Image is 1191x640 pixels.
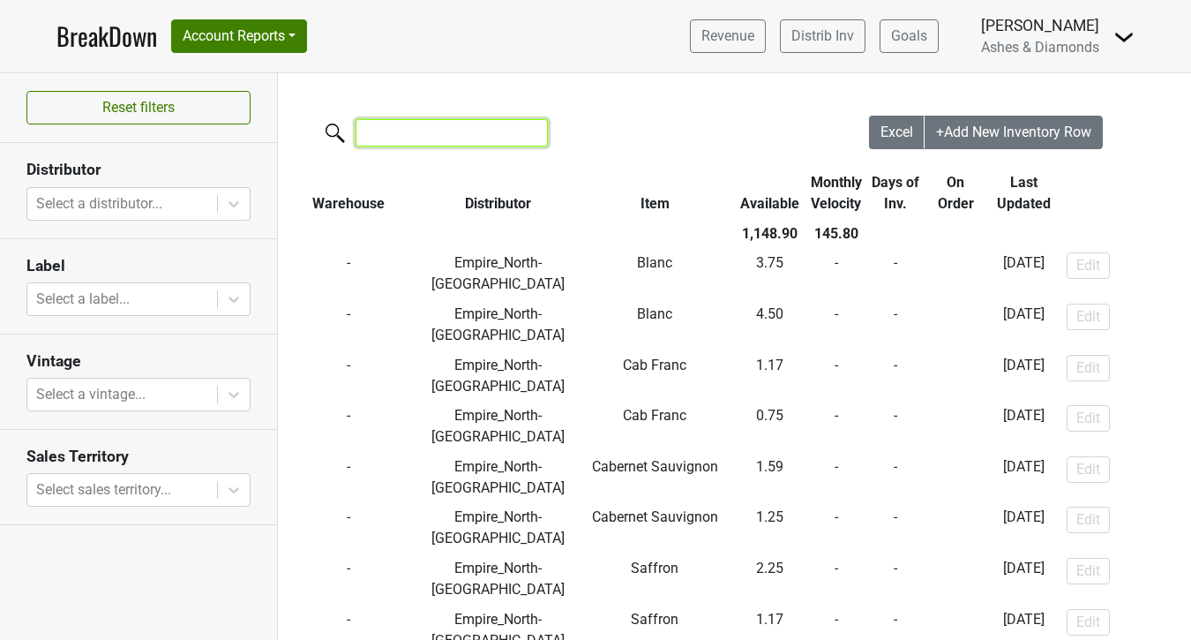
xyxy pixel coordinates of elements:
td: 1.17 [732,350,806,402]
th: Warehouse: activate to sort column ascending [278,168,420,219]
td: - [278,553,420,605]
td: - [278,503,420,554]
td: - [925,553,985,605]
td: Empire_North-[GEOGRAPHIC_DATA] [420,299,578,350]
td: - [806,553,866,605]
td: - [866,350,926,402]
a: Goals [880,19,939,53]
td: Empire_North-[GEOGRAPHIC_DATA] [420,553,578,605]
td: - [866,553,926,605]
td: - [866,503,926,554]
button: Edit [1067,355,1110,381]
span: Cab Franc [623,357,686,373]
button: Reset filters [26,91,251,124]
td: - [925,452,985,503]
td: - [806,401,866,452]
td: - [806,299,866,350]
h3: Distributor [26,161,251,179]
td: - [278,350,420,402]
td: - [278,249,420,300]
th: Last Updated: activate to sort column ascending [986,168,1062,219]
button: Edit [1067,456,1110,483]
th: Item: activate to sort column ascending [577,168,732,219]
td: - [925,299,985,350]
td: [DATE] [986,503,1062,554]
span: +Add New Inventory Row [936,124,1091,140]
th: Available: activate to sort column ascending [732,168,806,219]
span: Blanc [637,254,672,271]
td: Empire_North-[GEOGRAPHIC_DATA] [420,452,578,503]
td: [DATE] [986,452,1062,503]
td: [DATE] [986,299,1062,350]
td: Empire_North-[GEOGRAPHIC_DATA] [420,503,578,554]
td: 0.75 [732,401,806,452]
span: Saffron [631,611,678,628]
button: Excel [869,116,925,149]
td: 3.75 [732,249,806,300]
td: - [806,350,866,402]
button: Edit [1067,609,1110,636]
td: - [806,452,866,503]
td: [DATE] [986,401,1062,452]
td: - [278,299,420,350]
td: - [866,452,926,503]
button: Edit [1067,507,1110,533]
td: - [278,401,420,452]
button: Account Reports [171,19,307,53]
th: On Order: activate to sort column ascending [925,168,985,219]
span: Excel [880,124,913,140]
h3: Vintage [26,352,251,371]
span: Cabernet Sauvignon [592,508,718,525]
td: - [806,249,866,300]
td: - [866,299,926,350]
td: Empire_North-[GEOGRAPHIC_DATA] [420,350,578,402]
button: Edit [1067,304,1110,330]
a: Revenue [690,19,766,53]
td: - [925,350,985,402]
th: &nbsp;: activate to sort column ascending [1062,168,1181,219]
td: - [925,401,985,452]
button: +Add New Inventory Row [925,116,1103,149]
td: - [925,503,985,554]
span: Ashes & Diamonds [981,39,1099,56]
td: [DATE] [986,350,1062,402]
td: [DATE] [986,553,1062,605]
td: 2.25 [732,553,806,605]
td: [DATE] [986,249,1062,300]
span: Cab Franc [623,407,686,424]
span: Blanc [637,305,672,322]
td: - [866,401,926,452]
td: - [866,249,926,300]
a: BreakDown [56,18,157,55]
td: - [925,249,985,300]
span: Saffron [631,560,678,576]
img: Dropdown Menu [1113,26,1135,48]
td: 1.25 [732,503,806,554]
h3: Sales Territory [26,448,251,466]
button: Edit [1067,252,1110,279]
th: 145.80 [806,219,866,249]
span: Cabernet Sauvignon [592,458,718,475]
td: 1.59 [732,452,806,503]
td: Empire_North-[GEOGRAPHIC_DATA] [420,249,578,300]
div: [PERSON_NAME] [981,14,1099,37]
th: Distributor: activate to sort column ascending [420,168,578,219]
th: 1,148.90 [732,219,806,249]
td: 4.50 [732,299,806,350]
button: Edit [1067,405,1110,432]
th: Monthly Velocity: activate to sort column ascending [806,168,866,219]
td: - [278,452,420,503]
button: Edit [1067,558,1110,584]
td: Empire_North-[GEOGRAPHIC_DATA] [420,401,578,452]
a: Distrib Inv [780,19,865,53]
td: - [806,503,866,554]
h3: Label [26,257,251,275]
th: Days of Inv.: activate to sort column ascending [866,168,926,219]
